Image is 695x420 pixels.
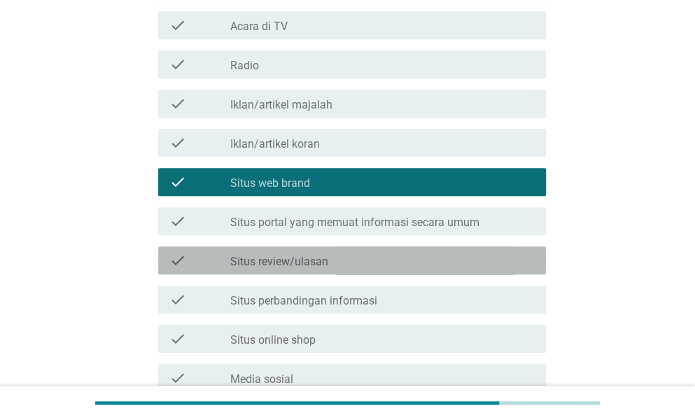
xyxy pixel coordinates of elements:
[169,17,186,34] i: check
[230,294,377,308] label: Situs perbandingan informasi
[169,134,186,151] i: check
[230,59,259,73] label: Radio
[230,137,320,151] label: Iklan/artikel koran
[169,174,186,190] i: check
[230,255,328,269] label: Situs review/ulasan
[230,372,293,386] label: Media sosial
[169,330,186,347] i: check
[169,213,186,230] i: check
[169,370,186,386] i: check
[169,56,186,73] i: check
[230,333,316,347] label: Situs online shop
[169,291,186,308] i: check
[169,252,186,269] i: check
[169,95,186,112] i: check
[230,216,479,230] label: Situs portal yang memuat informasi secara umum
[230,20,288,34] label: Acara di TV
[230,176,310,190] label: Situs web brand
[230,98,332,112] label: Iklan/artikel majalah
